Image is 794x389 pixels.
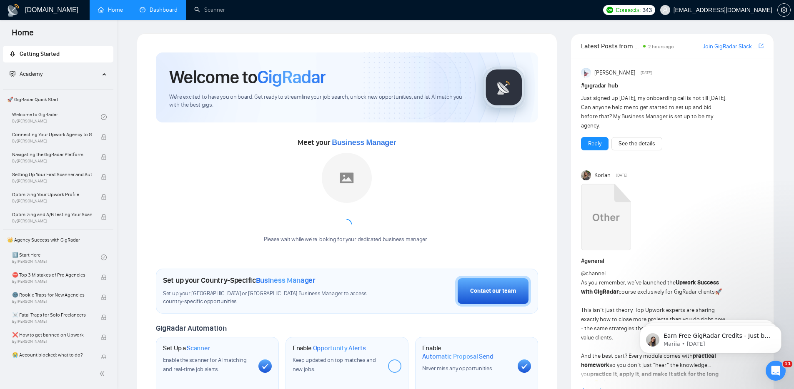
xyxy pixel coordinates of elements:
img: upwork-logo.png [606,7,613,13]
div: Contact our team [470,287,516,296]
a: Reply [588,139,601,148]
span: check-circle [101,114,107,120]
span: Optimizing and A/B Testing Your Scanner for Better Results [12,210,92,219]
span: Automatic Proposal Send [422,352,493,361]
span: 🌚 Rookie Traps for New Agencies [12,291,92,299]
span: Set up your [GEOGRAPHIC_DATA] or [GEOGRAPHIC_DATA] Business Manager to access country-specific op... [163,290,384,306]
a: Upwork Success with GigRadar.mp4 [581,184,631,253]
span: Keep updated on top matches and new jobs. [293,357,376,373]
h1: Set Up a [163,344,210,352]
span: Opportunity Alerts [313,344,366,352]
span: 11 [783,361,792,367]
span: 🚀 GigRadar Quick Start [4,91,113,108]
a: Welcome to GigRadarBy[PERSON_NAME] [12,108,101,126]
span: Academy [10,70,43,77]
button: Reply [581,137,609,150]
iframe: Intercom notifications message [627,308,794,367]
h1: # gigradar-hub [581,81,764,90]
span: By [PERSON_NAME] [12,319,92,324]
button: setting [777,3,791,17]
span: By [PERSON_NAME] [12,199,92,204]
span: lock [101,134,107,140]
span: lock [101,174,107,180]
span: [PERSON_NAME] [594,68,635,77]
span: ☠️ Fatal Traps for Solo Freelancers [12,311,92,319]
span: Business Manager [256,276,316,285]
h1: Enable [422,344,511,360]
span: Enable the scanner for AI matching and real-time job alerts. [163,357,247,373]
h1: Set up your Country-Specific [163,276,316,285]
span: Navigating the GigRadar Platform [12,150,92,159]
span: Connecting Your Upwork Agency to GigRadar [12,130,92,139]
span: Setting Up Your First Scanner and Auto-Bidder [12,170,92,179]
span: GigRadar Automation [156,324,226,333]
span: 2 hours ago [648,44,674,50]
img: Korlan [581,170,591,180]
span: [DATE] [616,172,627,179]
span: Getting Started [20,50,60,57]
span: Scanner [187,344,210,352]
span: 👑 Agency Success with GigRadar [4,232,113,248]
a: setting [777,7,791,13]
div: Please wait while we're looking for your dedicated business manager... [259,236,435,244]
span: ⛔ Top 3 Mistakes of Pro Agencies [12,271,92,279]
a: Join GigRadar Slack Community [703,42,757,51]
span: lock [101,154,107,160]
span: Home [5,27,40,44]
span: By [PERSON_NAME] [12,299,92,304]
span: check-circle [101,254,107,260]
h1: Welcome to [169,66,326,88]
span: Korlan [594,171,611,180]
span: lock [101,274,107,280]
span: double-left [99,369,108,378]
span: lock [101,294,107,300]
a: See the details [619,139,655,148]
span: lock [101,214,107,220]
span: 343 [642,5,651,15]
span: 🚀 [715,288,722,295]
span: We're excited to have you on board. Get ready to streamline your job search, unlock new opportuni... [169,93,470,109]
span: rocket [10,51,15,57]
span: By [PERSON_NAME] [12,159,92,164]
div: Just signed up [DATE], my onboarding call is not till [DATE]. Can anyone help me to get started t... [581,94,727,130]
h1: Enable [293,344,366,352]
span: By [PERSON_NAME] [12,219,92,224]
span: lock [101,314,107,320]
span: GigRadar [257,66,326,88]
span: ✍️ [600,380,607,387]
span: 😭 Account blocked: what to do? [12,351,92,359]
span: Optimizing Your Upwork Profile [12,190,92,199]
span: [DATE] [641,69,652,77]
a: searchScanner [194,6,225,13]
span: By [PERSON_NAME] [12,339,92,344]
a: homeHome [98,6,123,13]
strong: practice it, apply it, and make it stick for the long run. [581,371,719,387]
span: 💡 [593,380,600,387]
span: By [PERSON_NAME] [12,279,92,284]
span: By [PERSON_NAME] [12,179,92,184]
span: Connects: [616,5,641,15]
a: export [759,42,764,50]
span: user [662,7,668,13]
iframe: Intercom live chat [766,361,786,381]
button: See the details [611,137,662,150]
img: gigradar-logo.png [483,67,525,108]
a: 1️⃣ Start HereBy[PERSON_NAME] [12,248,101,267]
span: ❌ How to get banned on Upwork [12,331,92,339]
span: Never miss any opportunities. [422,365,493,372]
h1: # general [581,257,764,266]
span: Latest Posts from the GigRadar Community [581,41,641,51]
span: Meet your [298,138,396,147]
img: Anisuzzaman Khan [581,68,591,78]
span: fund-projection-screen [10,71,15,77]
span: export [759,42,764,49]
span: @channel [581,270,606,277]
img: logo [7,4,20,17]
a: dashboardDashboard [140,6,178,13]
span: Business Manager [332,138,396,147]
